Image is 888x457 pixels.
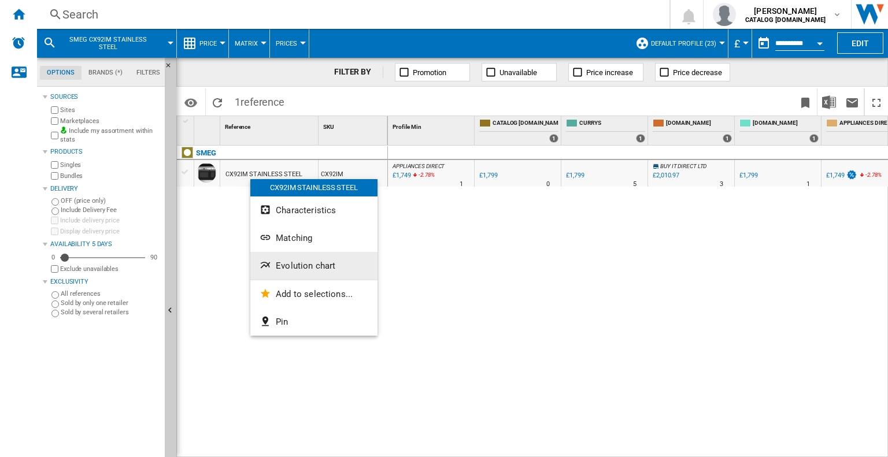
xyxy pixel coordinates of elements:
button: Matching [250,224,378,252]
span: Add to selections... [276,289,353,299]
span: Characteristics [276,205,336,216]
span: Pin [276,317,288,327]
button: Evolution chart [250,252,378,280]
span: Evolution chart [276,261,335,271]
div: CX92IM STAINLESS STEEL [250,179,378,196]
button: Pin... [250,308,378,336]
button: Add to selections... [250,280,378,308]
button: Characteristics [250,196,378,224]
span: Matching [276,233,312,243]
